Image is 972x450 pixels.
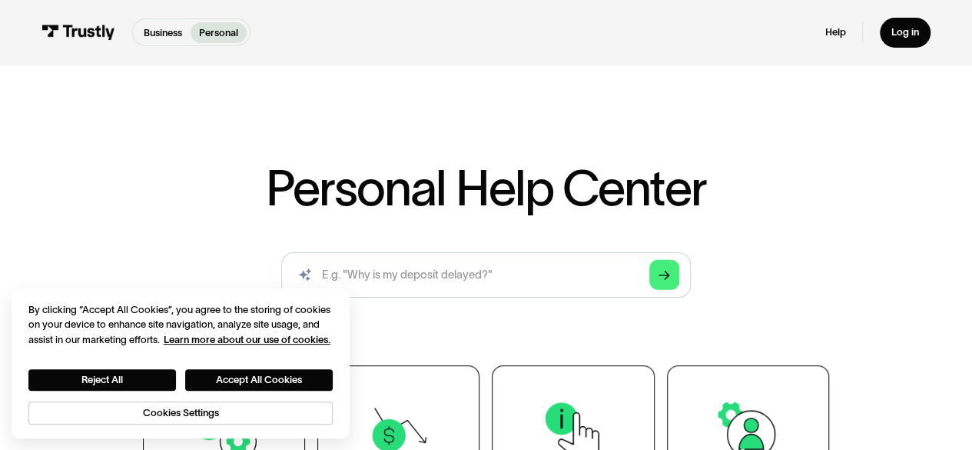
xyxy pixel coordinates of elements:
[880,18,930,48] a: Log in
[164,334,330,345] a: More information about your privacy, opens in a new tab
[28,302,333,347] div: By clicking “Accept All Cookies”, you agree to the storing of cookies on your device to enhance s...
[144,25,182,40] p: Business
[824,26,845,39] a: Help
[41,25,114,40] img: Trustly Logo
[185,369,333,391] button: Accept All Cookies
[266,163,706,212] h1: Personal Help Center
[12,288,350,439] div: Cookie banner
[135,22,191,43] a: Business
[281,252,690,298] input: search
[281,252,690,298] form: Search
[28,402,333,425] button: Cookies Settings
[891,26,919,39] div: Log in
[191,22,247,43] a: Personal
[28,302,333,425] div: Privacy
[199,25,238,40] p: Personal
[28,369,176,391] button: Reject All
